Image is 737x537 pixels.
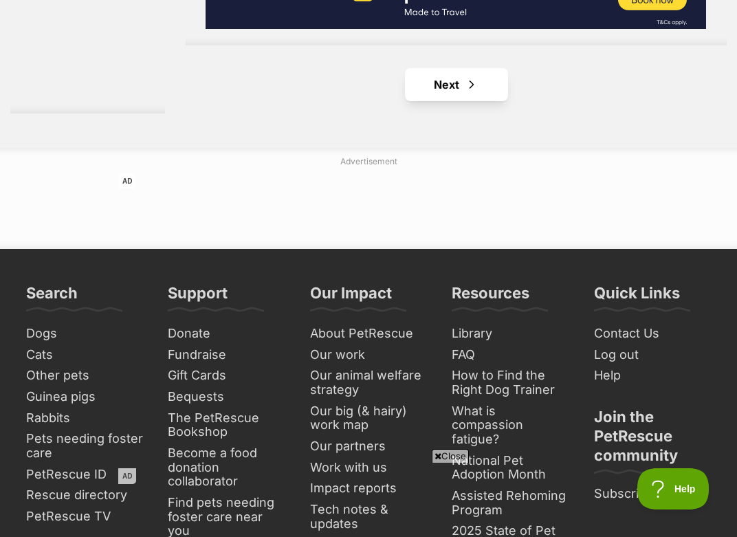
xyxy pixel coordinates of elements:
a: Log out [588,344,716,366]
a: Dogs [21,323,148,344]
span: Close [432,449,469,463]
a: Become a food donation collaborator [162,443,290,492]
a: PetRescue ID [21,464,148,485]
a: Rabbits [21,408,148,429]
iframe: Advertisement [118,468,619,530]
iframe: Help Scout Beacon - Open [637,468,709,509]
h3: Search [26,283,78,311]
a: What is compassion fatigue? [446,401,574,450]
iframe: Advertisement [118,173,619,235]
span: AD [118,468,136,484]
a: Other pets [21,365,148,386]
a: Work with us [305,457,432,479]
h3: Join the PetRescue community [594,407,711,473]
a: Donate [162,323,290,344]
h3: Our Impact [310,283,392,311]
a: Pets needing foster care [21,428,148,463]
a: Our work [305,344,432,366]
h3: Resources [452,283,529,311]
a: How to Find the Right Dog Trainer [446,365,574,400]
h3: Quick Links [594,283,680,311]
nav: Pagination [186,68,727,101]
h3: Support [168,283,228,311]
a: National Pet Adoption Month [446,450,574,485]
a: FAQ [446,344,574,366]
a: Our animal welfare strategy [305,365,432,400]
a: Cats [21,344,148,366]
a: Rescue directory [21,485,148,506]
a: Our big (& hairy) work map [305,401,432,436]
a: Next page [405,68,508,101]
a: Gift Cards [162,365,290,386]
a: About PetRescue [305,323,432,344]
span: AD [118,173,136,189]
a: Library [446,323,574,344]
a: Bequests [162,386,290,408]
a: Fundraise [162,344,290,366]
a: Contact Us [588,323,716,344]
a: The PetRescue Bookshop [162,408,290,443]
a: PetRescue TV [21,506,148,527]
a: Our partners [305,436,432,457]
a: Guinea pigs [21,386,148,408]
a: Help [588,365,716,386]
